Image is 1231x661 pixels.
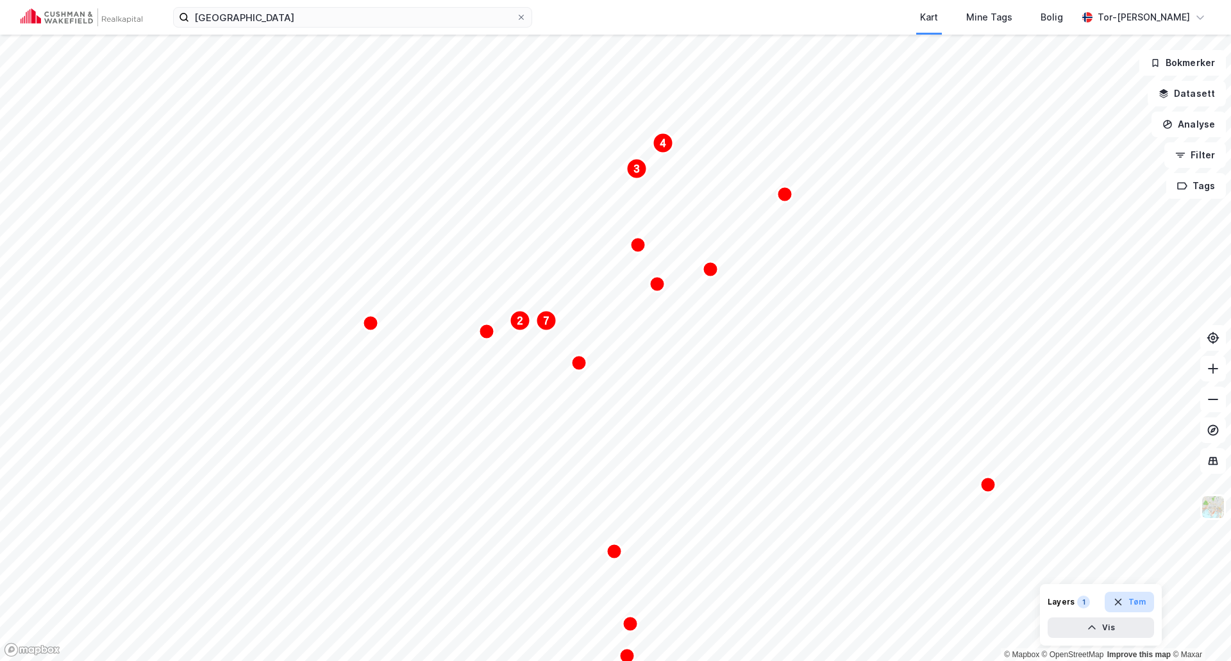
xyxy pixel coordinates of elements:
[1148,81,1226,106] button: Datasett
[1151,112,1226,137] button: Analyse
[653,133,673,153] div: Map marker
[623,616,638,632] div: Map marker
[634,163,640,174] text: 3
[920,10,938,25] div: Kart
[544,315,549,326] text: 7
[479,324,494,339] div: Map marker
[660,138,666,149] text: 4
[363,315,378,331] div: Map marker
[189,8,516,27] input: Søk på adresse, matrikkel, gårdeiere, leietakere eller personer
[4,642,60,657] a: Mapbox homepage
[966,10,1012,25] div: Mine Tags
[536,310,557,331] div: Map marker
[1041,10,1063,25] div: Bolig
[1048,597,1075,607] div: Layers
[517,315,523,326] text: 2
[1107,650,1171,659] a: Improve this map
[1164,142,1226,168] button: Filter
[21,8,142,26] img: cushman-wakefield-realkapital-logo.202ea83816669bd177139c58696a8fa1.svg
[1139,50,1226,76] button: Bokmerker
[649,276,665,292] div: Map marker
[777,187,792,202] div: Map marker
[1098,10,1190,25] div: Tor-[PERSON_NAME]
[1105,592,1154,612] button: Tøm
[1048,617,1154,638] button: Vis
[1201,495,1225,519] img: Z
[1167,599,1231,661] div: Kontrollprogram for chat
[1077,596,1090,608] div: 1
[980,477,996,492] div: Map marker
[510,310,530,331] div: Map marker
[607,544,622,559] div: Map marker
[630,237,646,253] div: Map marker
[1166,173,1226,199] button: Tags
[571,355,587,371] div: Map marker
[1004,650,1039,659] a: Mapbox
[703,262,718,277] div: Map marker
[1042,650,1104,659] a: OpenStreetMap
[626,158,647,179] div: Map marker
[1167,599,1231,661] iframe: Chat Widget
